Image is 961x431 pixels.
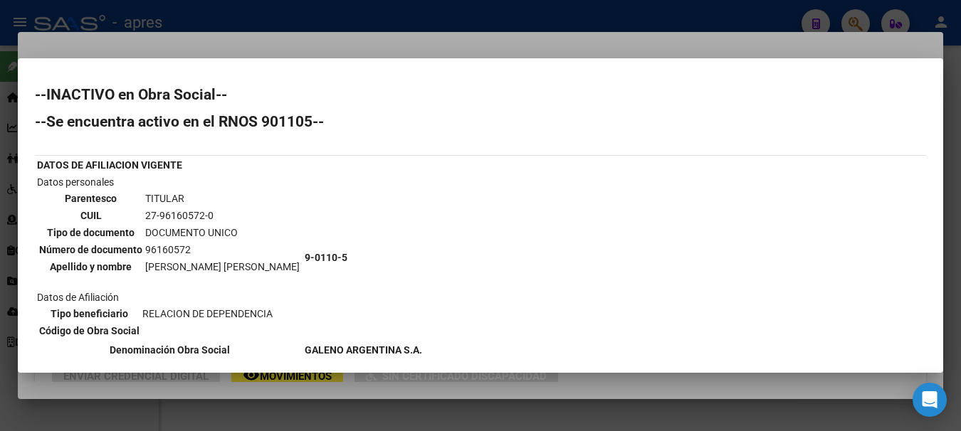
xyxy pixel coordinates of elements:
td: Datos personales Datos de Afiliación [36,174,303,341]
b: DATOS DE AFILIACION VIGENTE [37,159,182,171]
th: Apellido y nombre [38,259,143,275]
td: 96160572 [145,242,300,257]
th: CUIL [38,208,143,223]
td: 27-96160572-0 [145,208,300,223]
div: Open Intercom Messenger [913,383,947,417]
td: TITULAR [145,191,300,206]
th: Código de Obra Social [38,323,140,339]
b: 9-0110-5 [305,252,347,263]
h2: --INACTIVO en Obra Social-- [35,87,926,102]
th: Número de documento [38,242,143,257]
b: GALENO ARGENTINA S.A. [305,344,422,356]
th: Denominación Obra Social [36,342,303,358]
th: Parentesco [38,191,143,206]
h2: --Se encuentra activo en el RNOS 901105-- [35,115,926,129]
td: RELACION DE DEPENDENCIA [142,306,273,321]
td: DOCUMENTO UNICO [145,225,300,240]
th: Tipo de documento [38,225,143,240]
td: [PERSON_NAME] [PERSON_NAME] [145,259,300,275]
th: Tipo beneficiario [38,306,140,321]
